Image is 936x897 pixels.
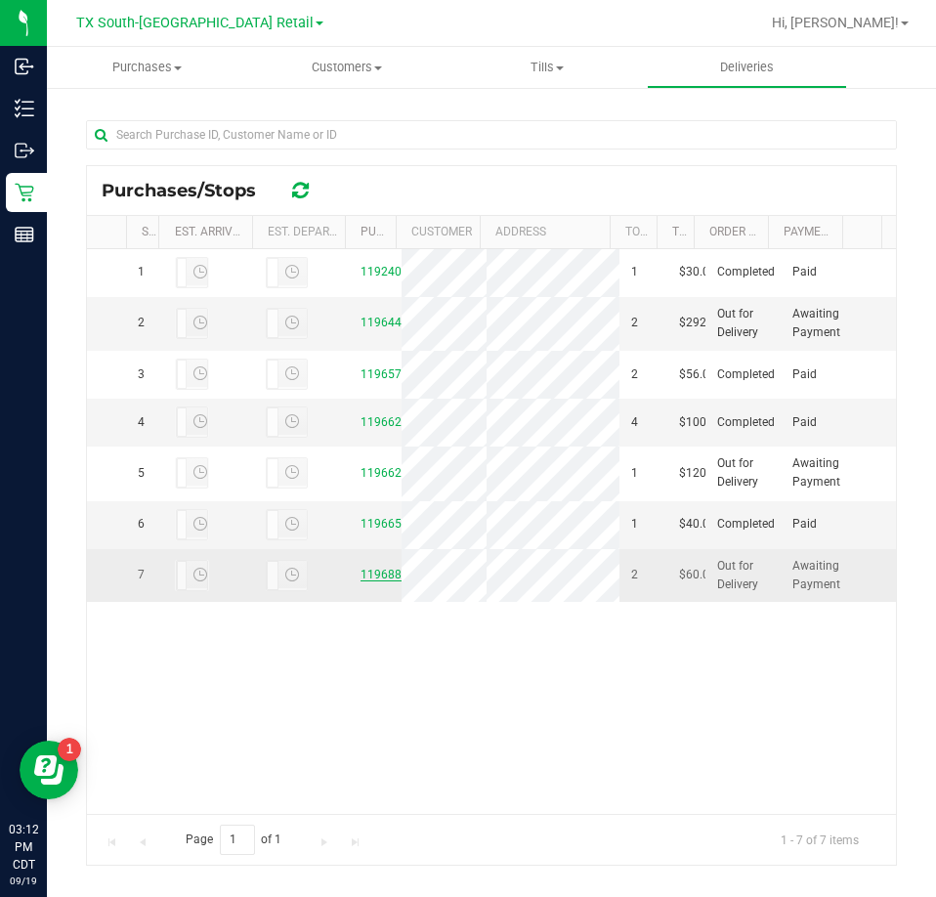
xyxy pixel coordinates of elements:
[47,59,247,76] span: Purchases
[717,365,775,384] span: Completed
[792,515,817,534] span: Paid
[765,825,874,854] span: 1 - 7 of 7 items
[86,120,897,149] input: Search Purchase ID, Customer Name or ID
[220,825,255,855] input: 1
[792,365,817,384] span: Paid
[631,314,638,332] span: 2
[784,225,881,238] a: Payment Status
[361,265,415,278] a: 11924012
[138,464,145,483] span: 5
[20,741,78,799] iframe: Resource center
[717,263,775,281] span: Completed
[138,566,145,584] span: 7
[361,517,415,531] a: 11966564
[679,314,723,332] span: $292.50
[15,57,34,76] inline-svg: Inbound
[138,413,145,432] span: 4
[792,454,845,491] span: Awaiting Payment
[717,557,770,594] span: Out for Delivery
[631,263,638,281] span: 1
[679,566,716,584] span: $60.00
[138,365,145,384] span: 3
[480,216,610,249] th: Address
[361,415,415,429] a: 11966267
[679,413,723,432] span: $100.00
[102,180,276,201] span: Purchases/Stops
[142,225,181,238] a: Stop #
[709,225,790,238] a: Order Status
[58,738,81,761] iframe: Resource center unread badge
[717,515,775,534] span: Completed
[76,15,314,31] span: TX South-[GEOGRAPHIC_DATA] Retail
[672,225,707,238] a: Total
[138,314,145,332] span: 2
[772,15,899,30] span: Hi, [PERSON_NAME]!
[631,515,638,534] span: 1
[9,821,38,874] p: 03:12 PM CDT
[717,413,775,432] span: Completed
[15,183,34,202] inline-svg: Retail
[792,263,817,281] span: Paid
[717,305,770,342] span: Out for Delivery
[138,263,145,281] span: 1
[252,216,345,249] th: Est. Departure
[248,59,447,76] span: Customers
[448,59,647,76] span: Tills
[138,515,145,534] span: 6
[631,365,638,384] span: 2
[396,216,480,249] th: Customer
[792,305,845,342] span: Awaiting Payment
[694,59,800,76] span: Deliveries
[679,263,716,281] span: $30.00
[15,141,34,160] inline-svg: Outbound
[679,464,723,483] span: $120.00
[9,874,38,888] p: 09/19
[631,464,638,483] span: 1
[175,225,246,238] a: Est. Arrival
[792,413,817,432] span: Paid
[679,515,716,534] span: $40.00
[15,99,34,118] inline-svg: Inventory
[792,557,845,594] span: Awaiting Payment
[717,454,770,491] span: Out for Delivery
[47,47,247,88] a: Purchases
[169,825,298,855] span: Page of 1
[647,47,847,88] a: Deliveries
[610,216,657,249] th: Total Order Lines
[361,225,435,238] a: Purchase ID
[361,367,415,381] a: 11965741
[447,47,648,88] a: Tills
[361,466,415,480] a: 11966294
[631,413,638,432] span: 4
[679,365,716,384] span: $56.00
[361,568,415,581] a: 11968827
[15,225,34,244] inline-svg: Reports
[247,47,447,88] a: Customers
[361,316,415,329] a: 11964432
[631,566,638,584] span: 2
